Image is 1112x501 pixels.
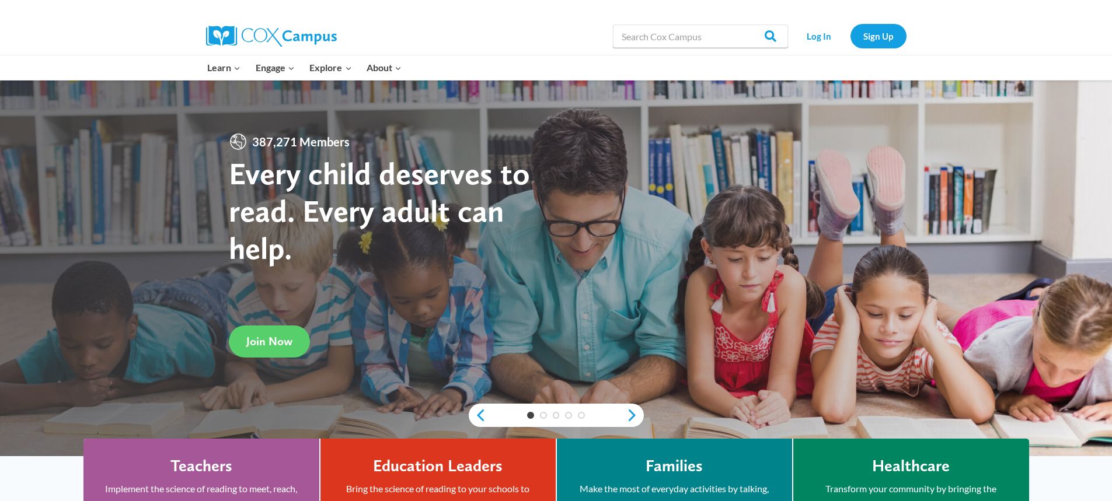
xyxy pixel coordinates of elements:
[206,26,337,47] img: Cox Campus
[373,456,503,476] h4: Education Leaders
[367,60,402,75] span: About
[527,412,534,419] a: 1
[229,325,310,358] a: Join Now
[469,408,486,422] a: previous
[170,456,232,476] h4: Teachers
[229,155,530,266] strong: Every child deserves to read. Every adult can help.
[794,24,845,48] a: Log In
[578,412,585,419] a: 5
[850,24,907,48] a: Sign Up
[553,412,560,419] a: 3
[626,408,644,422] a: next
[646,456,703,476] h4: Families
[246,334,292,348] span: Join Now
[872,456,950,476] h4: Healthcare
[256,60,295,75] span: Engage
[309,60,351,75] span: Explore
[248,132,354,151] span: 387,271 Members
[794,24,907,48] nav: Secondary Navigation
[200,55,409,80] nav: Primary Navigation
[207,60,240,75] span: Learn
[565,412,572,419] a: 4
[469,404,644,427] div: content slider buttons
[613,24,788,48] input: Search Cox Campus
[540,412,547,419] a: 2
